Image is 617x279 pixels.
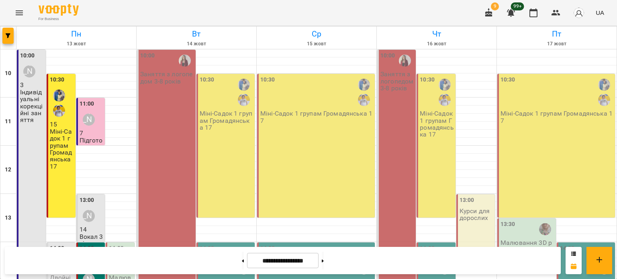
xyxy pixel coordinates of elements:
[460,208,493,222] p: Курси для дорослих
[420,75,435,84] label: 10:30
[501,220,515,229] label: 13:30
[80,137,104,158] p: Підготовка до школи
[573,7,584,18] img: avatar_s.png
[258,28,375,40] h6: Ср
[491,2,499,10] span: 9
[18,40,135,48] h6: 13 жовт
[50,75,65,84] label: 10:30
[179,55,191,67] img: Єременко Ірина Олександрівна
[501,110,613,124] p: Міні-Садок 1 групам Громадянська 17
[39,4,79,16] img: Voopty Logo
[501,75,515,84] label: 10:30
[378,40,495,48] h6: 16 жовт
[80,100,94,108] label: 11:00
[18,28,135,40] h6: Пн
[23,65,35,77] div: Мичка Наталія Ярославівна
[539,223,551,235] img: Літвінова Катерина
[20,51,35,60] label: 10:00
[140,71,194,85] p: Заняття з логопедом 3-8 років
[380,71,414,92] p: Заняття з логопедом 3-8 років
[238,94,250,106] img: Яковенко Лариса Миколаївна
[5,69,11,78] h6: 10
[501,239,554,253] p: Малювання 3D ручками 6+
[596,8,604,17] span: UA
[399,55,411,67] img: Єременко Ірина Олександрівна
[83,114,95,126] div: Посохова Юлія Володимирівна
[439,79,451,91] img: Фефелова Людмила Іванівна
[20,81,44,88] p: 3
[358,94,370,106] img: Яковенко Лариса Миколаївна
[5,165,11,174] h6: 12
[498,40,615,48] h6: 17 жовт
[380,51,395,60] label: 10:00
[50,128,74,170] p: Міні-Садок 1 групам Громадянська 17
[80,130,104,136] p: 7
[53,90,65,102] img: Фефелова Людмила Іванівна
[5,214,11,222] h6: 13
[238,79,250,91] img: Фефелова Людмила Іванівна
[511,2,524,10] span: 99+
[200,75,215,84] label: 10:30
[80,196,94,205] label: 13:00
[140,51,155,60] label: 10:00
[358,79,370,91] img: Фефелова Людмила Іванівна
[460,196,474,205] label: 13:00
[5,117,11,126] h6: 11
[200,110,253,131] p: Міні-Садок 1 групам Громадянська 17
[260,110,373,124] p: Міні-Садок 1 групам Громадянська 17
[83,210,95,222] div: Масич Римма Юріївна
[53,105,65,117] img: Яковенко Лариса Миколаївна
[420,110,454,138] p: Міні-Садок 1 групам Громадянська 17
[80,226,104,233] p: 14
[50,121,74,128] p: 15
[39,16,79,22] span: For Business
[592,5,607,20] button: UA
[138,40,255,48] h6: 14 жовт
[258,40,375,48] h6: 15 жовт
[20,89,44,123] p: Індивідуальні корекційні заняття
[260,75,275,84] label: 10:30
[378,28,495,40] h6: Чт
[598,94,610,106] img: Яковенко Лариса Миколаївна
[498,28,615,40] h6: Пт
[439,94,451,106] img: Яковенко Лариса Миколаївна
[80,233,104,247] p: Вокал 3-4 р.
[598,79,610,91] img: Фефелова Людмила Іванівна
[138,28,255,40] h6: Вт
[10,3,29,22] button: Menu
